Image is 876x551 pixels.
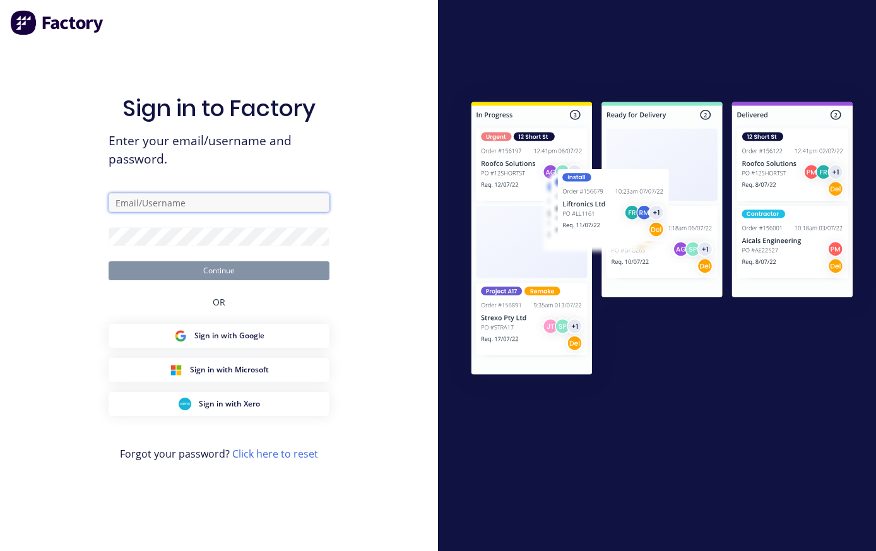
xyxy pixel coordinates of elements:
div: OR [213,280,225,324]
button: Xero Sign inSign in with Xero [109,392,329,416]
span: Sign in with Microsoft [190,364,269,376]
h1: Sign in to Factory [122,95,316,122]
img: Microsoft Sign in [170,364,182,376]
button: Microsoft Sign inSign in with Microsoft [109,358,329,382]
button: Google Sign inSign in with Google [109,324,329,348]
span: Sign in with Xero [199,398,260,410]
a: Click here to reset [232,447,318,461]
button: Continue [109,261,329,280]
span: Sign in with Google [194,330,264,341]
input: Email/Username [109,193,329,212]
img: Factory [10,10,105,35]
span: Forgot your password? [120,446,318,461]
span: Enter your email/username and password. [109,132,329,169]
img: Sign in [448,81,876,400]
img: Xero Sign in [179,398,191,410]
img: Google Sign in [174,329,187,342]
